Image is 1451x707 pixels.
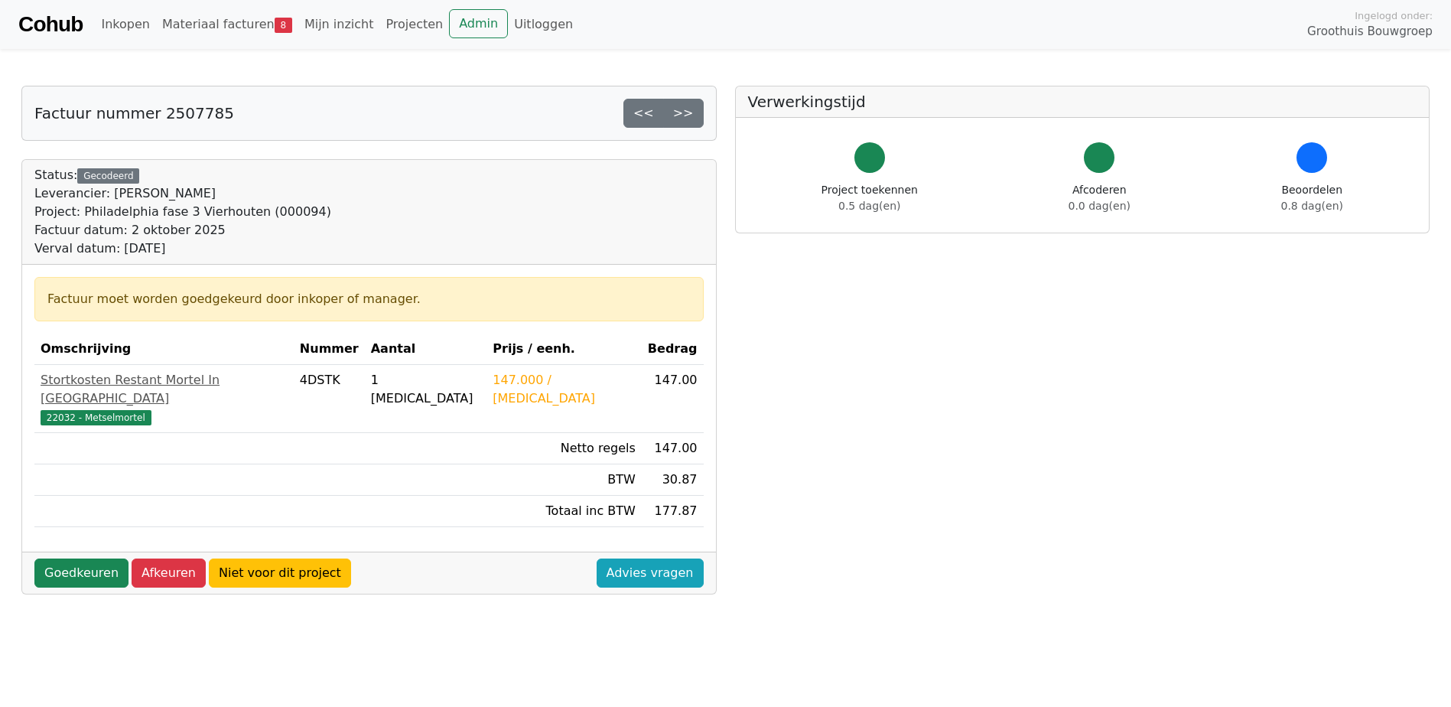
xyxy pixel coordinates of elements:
[1307,23,1433,41] span: Groothuis Bouwgroep
[821,182,918,214] div: Project toekennen
[838,200,900,212] span: 0.5 dag(en)
[209,559,351,588] a: Niet voor dit project
[34,334,294,365] th: Omschrijving
[275,18,292,33] span: 8
[34,104,234,122] h5: Factuur nummer 2507785
[294,365,365,433] td: 4DSTK
[371,371,481,408] div: 1 [MEDICAL_DATA]
[1355,8,1433,23] span: Ingelogd onder:
[486,496,642,527] td: Totaal inc BTW
[34,559,129,588] a: Goedkeuren
[298,9,380,40] a: Mijn inzicht
[623,99,664,128] a: <<
[642,433,704,464] td: 147.00
[132,559,206,588] a: Afkeuren
[34,166,331,258] div: Status:
[95,9,155,40] a: Inkopen
[34,239,331,258] div: Verval datum: [DATE]
[1069,200,1131,212] span: 0.0 dag(en)
[41,410,151,425] span: 22032 - Metselmortel
[77,168,139,184] div: Gecodeerd
[508,9,579,40] a: Uitloggen
[486,464,642,496] td: BTW
[34,203,331,221] div: Project: Philadelphia fase 3 Vierhouten (000094)
[449,9,508,38] a: Admin
[41,371,288,426] a: Stortkosten Restant Mortel In [GEOGRAPHIC_DATA]22032 - Metselmortel
[156,9,298,40] a: Materiaal facturen8
[642,496,704,527] td: 177.87
[1069,182,1131,214] div: Afcoderen
[642,464,704,496] td: 30.87
[642,334,704,365] th: Bedrag
[34,184,331,203] div: Leverancier: [PERSON_NAME]
[365,334,487,365] th: Aantal
[748,93,1417,111] h5: Verwerkingstijd
[18,6,83,43] a: Cohub
[379,9,449,40] a: Projecten
[34,221,331,239] div: Factuur datum: 2 oktober 2025
[663,99,704,128] a: >>
[1281,182,1343,214] div: Beoordelen
[486,334,642,365] th: Prijs / eenh.
[294,334,365,365] th: Nummer
[597,559,704,588] a: Advies vragen
[41,371,288,408] div: Stortkosten Restant Mortel In [GEOGRAPHIC_DATA]
[493,371,636,408] div: 147.000 / [MEDICAL_DATA]
[486,433,642,464] td: Netto regels
[1281,200,1343,212] span: 0.8 dag(en)
[47,290,691,308] div: Factuur moet worden goedgekeurd door inkoper of manager.
[642,365,704,433] td: 147.00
